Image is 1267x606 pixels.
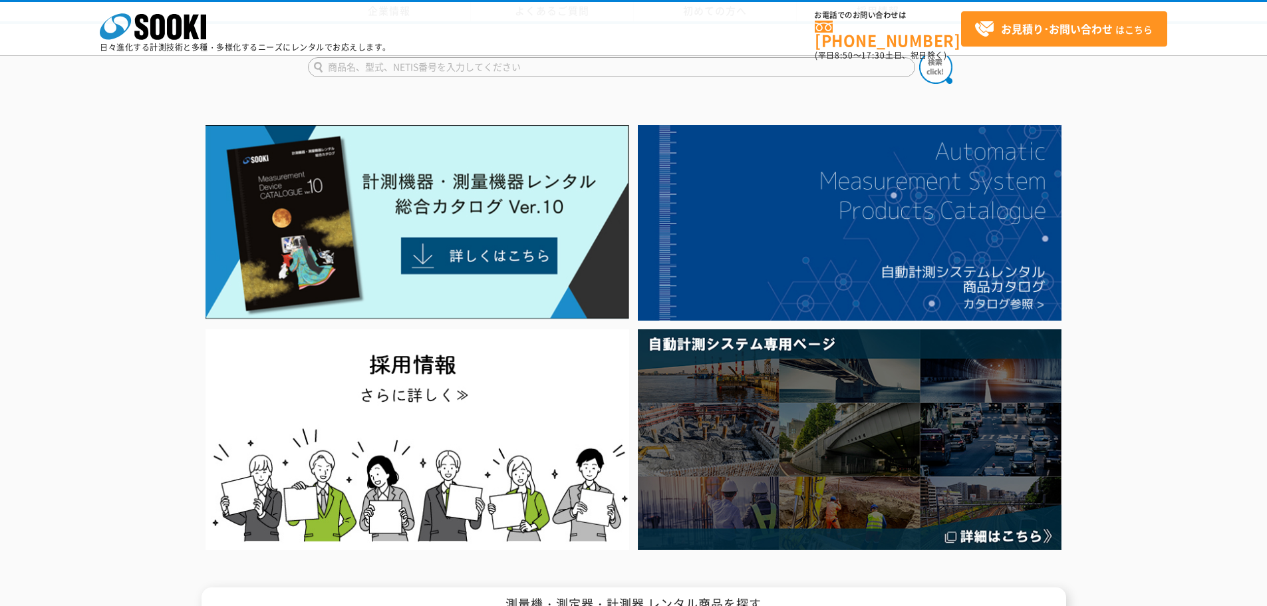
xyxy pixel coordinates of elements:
[100,43,391,51] p: 日々進化する計測技術と多種・多様化するニーズにレンタルでお応えします。
[638,329,1061,549] img: 自動計測システム専用ページ
[638,125,1061,321] img: 自動計測システムカタログ
[919,51,952,84] img: btn_search.png
[961,11,1167,47] a: お見積り･お問い合わせはこちら
[815,49,946,61] span: (平日 ～ 土日、祝日除く)
[206,329,629,549] img: SOOKI recruit
[1001,21,1113,37] strong: お見積り･お問い合わせ
[861,49,885,61] span: 17:30
[835,49,853,61] span: 8:50
[815,21,961,48] a: [PHONE_NUMBER]
[308,57,915,77] input: 商品名、型式、NETIS番号を入力してください
[206,125,629,319] img: Catalog Ver10
[815,11,961,19] span: お電話でのお問い合わせは
[974,19,1153,39] span: はこちら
